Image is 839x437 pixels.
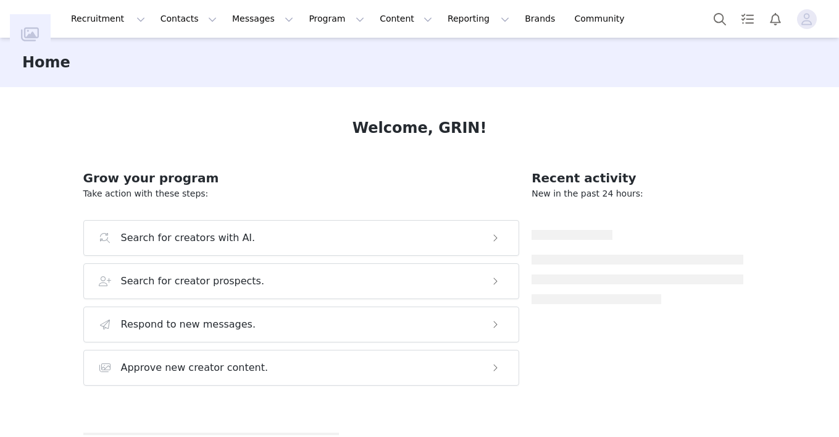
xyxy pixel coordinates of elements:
[532,169,743,187] h2: Recent activity
[532,187,743,200] p: New in the past 24 hours:
[83,187,520,200] p: Take action with these steps:
[83,263,520,299] button: Search for creator prospects.
[801,9,812,29] div: avatar
[567,5,638,33] a: Community
[83,169,520,187] h2: Grow your program
[22,51,70,74] h3: Home
[83,307,520,342] button: Respond to new messages.
[353,117,487,139] h1: Welcome, GRIN!
[121,317,256,332] h3: Respond to new messages.
[83,350,520,386] button: Approve new creator content.
[121,360,269,375] h3: Approve new creator content.
[225,5,301,33] button: Messages
[83,220,520,256] button: Search for creators with AI.
[301,5,372,33] button: Program
[517,5,566,33] a: Brands
[706,5,733,33] button: Search
[762,5,789,33] button: Notifications
[372,5,440,33] button: Content
[153,5,224,33] button: Contacts
[121,231,256,245] h3: Search for creators with AI.
[734,5,761,33] a: Tasks
[790,9,829,29] button: Profile
[440,5,517,33] button: Reporting
[121,274,265,289] h3: Search for creator prospects.
[64,5,152,33] button: Recruitment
